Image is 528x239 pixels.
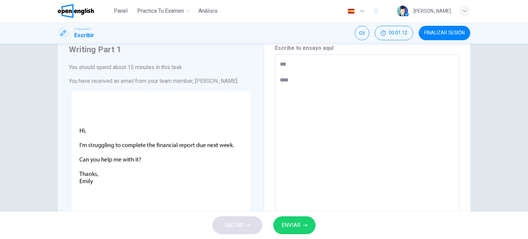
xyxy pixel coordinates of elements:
[198,7,218,15] span: Análisis
[74,31,94,40] h1: Escribir
[424,30,465,36] span: FINALIZAR SESIÓN
[273,216,316,234] button: ENVIAR
[375,26,413,40] div: Ocultar
[69,44,253,55] h4: Writing Part 1
[69,77,253,85] h6: You have received an email from your team member, [PERSON_NAME].
[114,7,128,15] span: Panel
[397,6,408,17] img: Profile picture
[74,26,91,31] span: Linguaskill
[58,4,110,18] a: OpenEnglish logo
[196,5,220,17] button: Análisis
[389,30,407,36] span: 00:01:12
[375,26,413,40] button: 00:01:12
[275,44,459,52] h6: Escribe tu ensayo aquí
[419,26,470,40] button: FINALIZAR SESIÓN
[134,5,193,17] button: Practica tu examen
[414,7,451,15] div: [PERSON_NAME]
[347,9,355,14] img: es
[137,7,184,15] span: Practica tu examen
[282,220,300,230] span: ENVIAR
[110,5,132,17] button: Panel
[355,26,369,40] div: Silenciar
[69,63,253,72] h6: You should spend about 15 minutes in this task
[58,4,94,18] img: OpenEnglish logo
